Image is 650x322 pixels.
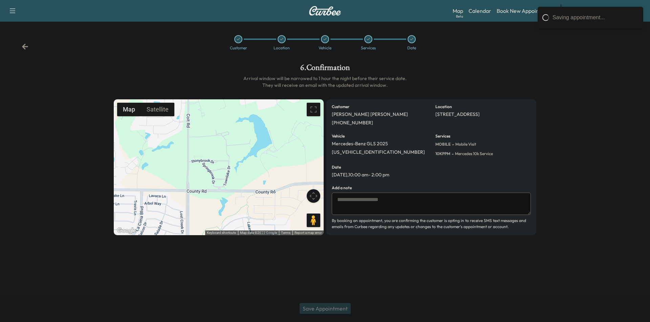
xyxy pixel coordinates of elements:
[307,103,320,116] button: Toggle fullscreen view
[454,151,493,156] span: Mercedes 10k Service
[435,105,452,109] h6: Location
[454,142,476,147] span: Mobile Visit
[230,46,247,50] div: Customer
[332,165,341,169] h6: Date
[435,134,450,138] h6: Services
[469,7,491,15] a: Calendar
[456,14,463,19] div: Beta
[295,231,322,234] a: Report a map error
[332,120,373,126] p: [PHONE_NUMBER]
[332,149,425,155] p: [US_VEHICLE_IDENTIFICATION_NUMBER]
[115,226,138,235] a: Open this area in Google Maps (opens a new window)
[332,186,352,190] h6: Add a note
[332,141,388,147] p: Mercedes-Benz GLS 2025
[117,103,141,116] button: Show street map
[307,214,320,227] button: Drag Pegman onto the map to open Street View
[361,46,376,50] div: Services
[332,218,531,230] p: By booking an appointment, you are confirming the customer is opting in to receive SMS text messa...
[115,226,138,235] img: Google
[22,43,28,50] div: Back
[435,112,480,118] p: [STREET_ADDRESS]
[207,230,236,235] button: Keyboard shortcuts
[407,46,416,50] div: Date
[332,105,349,109] h6: Customer
[307,189,320,203] button: Map camera controls
[435,151,450,156] span: 10KPPM
[497,7,554,15] a: Book New Appointment
[240,231,277,234] span: Map data ©2025 Google
[309,6,341,16] img: Curbee Logo
[141,103,174,116] button: Show satellite imagery
[552,14,638,22] div: Saving appointment...
[453,7,463,15] a: MapBeta
[332,172,389,178] p: [DATE] , 10:00 am - 2:00 pm
[332,112,408,118] p: [PERSON_NAME] [PERSON_NAME]
[451,141,454,148] span: -
[114,64,536,75] h1: 6 . Confirmation
[114,75,536,89] h6: Arrival window will be narrowed to 1 hour the night before their service date. They will receive ...
[435,142,451,147] span: MOBILE
[450,150,454,157] span: -
[319,46,331,50] div: Vehicle
[332,134,345,138] h6: Vehicle
[281,231,290,234] a: Terms (opens in new tab)
[274,46,290,50] div: Location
